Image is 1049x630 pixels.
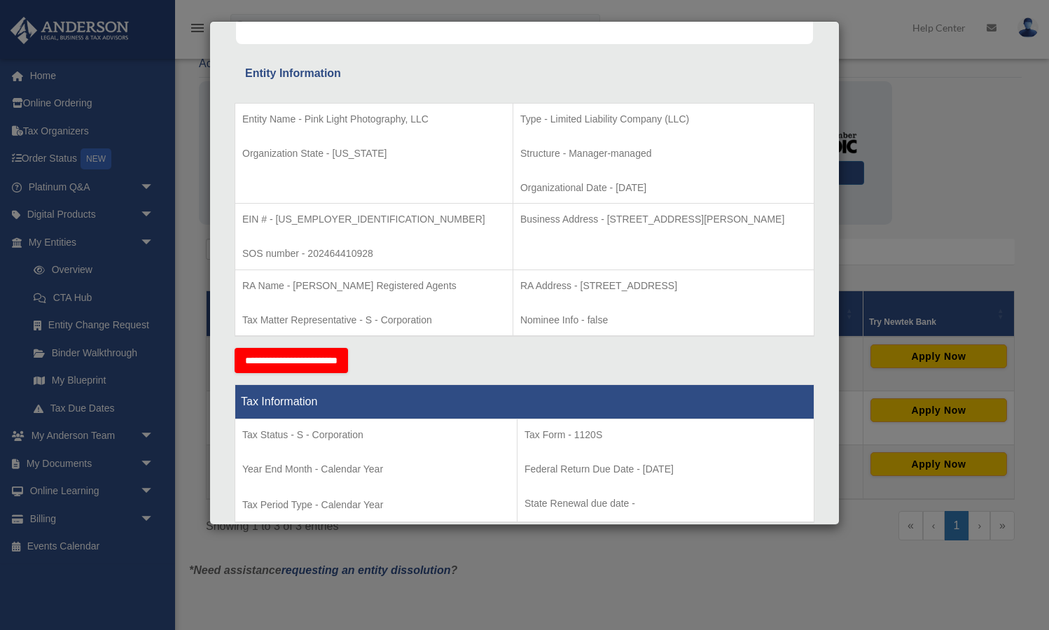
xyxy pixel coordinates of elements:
[235,419,517,523] td: Tax Period Type - Calendar Year
[524,461,807,478] p: Federal Return Due Date - [DATE]
[235,385,814,419] th: Tax Information
[245,64,804,83] div: Entity Information
[524,495,807,512] p: State Renewal due date -
[242,111,506,128] p: Entity Name - Pink Light Photography, LLC
[520,179,807,197] p: Organizational Date - [DATE]
[242,277,506,295] p: RA Name - [PERSON_NAME] Registered Agents
[520,211,807,228] p: Business Address - [STREET_ADDRESS][PERSON_NAME]
[520,311,807,329] p: Nominee Info - false
[520,111,807,128] p: Type - Limited Liability Company (LLC)
[242,245,506,262] p: SOS number - 202464410928
[520,145,807,162] p: Structure - Manager-managed
[242,211,506,228] p: EIN # - [US_EMPLOYER_IDENTIFICATION_NUMBER]
[242,311,506,329] p: Tax Matter Representative - S - Corporation
[520,277,807,295] p: RA Address - [STREET_ADDRESS]
[242,426,510,444] p: Tax Status - S - Corporation
[524,426,807,444] p: Tax Form - 1120S
[242,461,510,478] p: Year End Month - Calendar Year
[242,145,506,162] p: Organization State - [US_STATE]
